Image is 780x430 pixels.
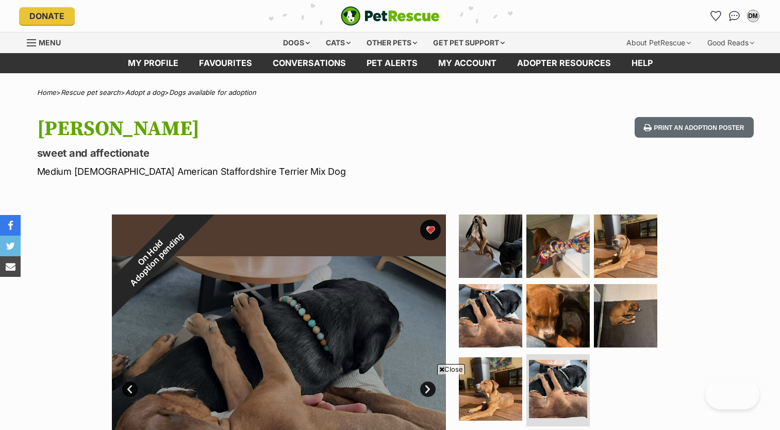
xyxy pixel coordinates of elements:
a: Rescue pet search [61,88,121,96]
img: chat-41dd97257d64d25036548639549fe6c8038ab92f7586957e7f3b1b290dea8141.svg [729,11,740,21]
div: On Hold [85,187,222,324]
a: My profile [118,53,189,73]
span: Close [437,364,465,374]
img: Photo of Eddie [529,360,587,418]
a: Help [621,53,663,73]
span: Menu [39,38,61,47]
button: My account [745,8,761,24]
a: Dogs available for adoption [169,88,256,96]
button: Print an adoption poster [635,117,753,138]
img: Photo of Eddie [526,214,590,278]
img: Photo of Eddie [526,284,590,348]
ul: Account quick links [708,8,761,24]
img: Photo of Eddie [459,214,522,278]
h1: [PERSON_NAME] [37,117,473,141]
a: Favourites [189,53,262,73]
a: Conversations [726,8,743,24]
a: conversations [262,53,356,73]
a: Donate [19,7,75,25]
a: Favourites [708,8,724,24]
a: My account [428,53,507,73]
a: Adopter resources [507,53,621,73]
a: PetRescue [341,6,440,26]
a: Pet alerts [356,53,428,73]
span: Adoption pending [124,226,190,292]
div: Cats [319,32,358,53]
div: Other pets [359,32,424,53]
iframe: Advertisement [203,378,578,425]
a: Home [37,88,56,96]
div: Good Reads [700,32,761,53]
img: Photo of Eddie [594,284,657,348]
img: Photo of Eddie [459,284,522,348]
img: Photo of Eddie [459,357,522,421]
div: About PetRescue [619,32,698,53]
img: logo-e224e6f780fb5917bec1dbf3a21bbac754714ae5b6737aabdf751b685950b380.svg [341,6,440,26]
iframe: Help Scout Beacon - Open [705,378,759,409]
a: Prev [122,382,138,397]
div: > > > [11,89,769,96]
div: Dogs [276,32,317,53]
img: Photo of Eddie [594,214,657,278]
a: Adopt a dog [125,88,164,96]
p: Medium [DEMOGRAPHIC_DATA] American Staffordshire Terrier Mix Dog [37,164,473,178]
div: Get pet support [426,32,512,53]
p: sweet and affectionate [37,146,473,160]
button: favourite [420,220,441,240]
a: Menu [27,32,68,51]
div: DM [748,11,758,21]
